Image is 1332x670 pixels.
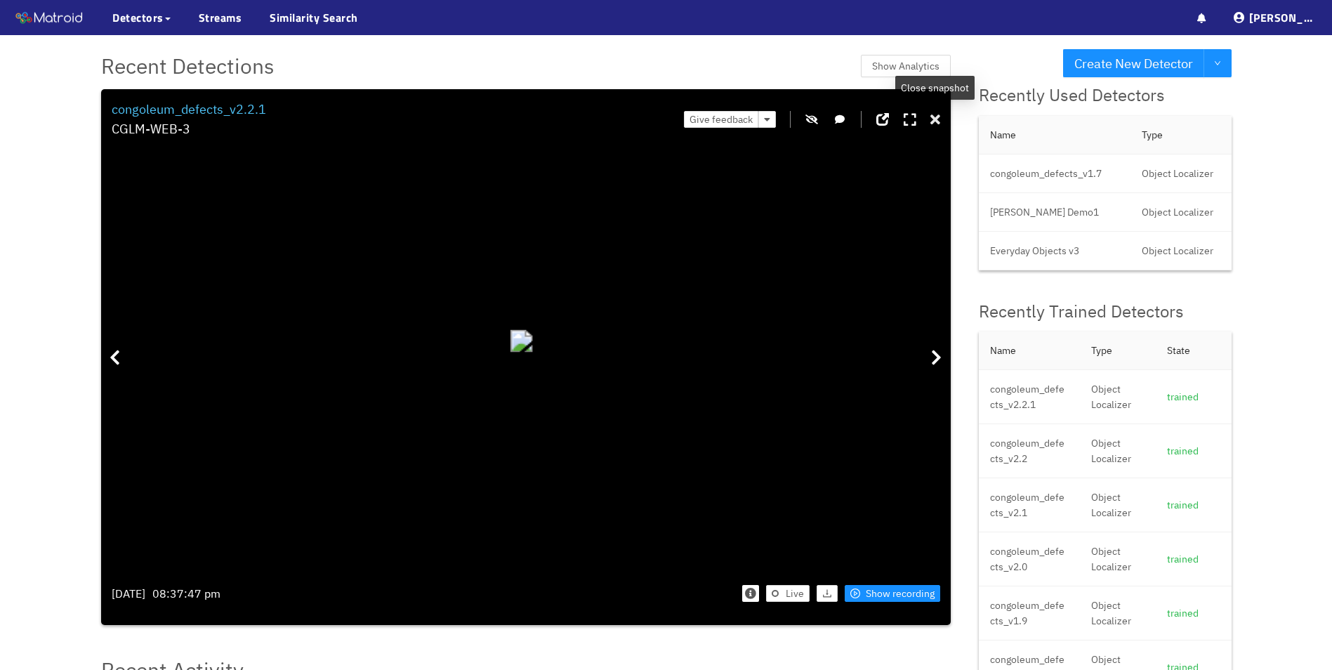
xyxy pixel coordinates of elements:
[1080,370,1156,424] td: Object Localizer
[979,82,1232,109] div: Recently Used Detectors
[1063,49,1204,77] button: Create New Detector
[845,585,940,602] button: play-circleShow recording
[979,155,1130,193] td: congoleum_defects_v1.7
[101,49,275,82] span: Recent Detections
[1214,60,1221,68] span: down
[1156,331,1232,370] th: State
[817,585,838,602] button: download
[979,586,1080,641] td: congoleum_defects_v1.9
[1167,497,1220,513] div: trained
[979,193,1130,232] td: [PERSON_NAME] Demo1
[766,585,810,602] button: Live
[1080,586,1156,641] td: Object Localizer
[1080,331,1156,370] th: Type
[1130,116,1232,155] th: Type
[1167,389,1220,405] div: trained
[979,116,1130,155] th: Name
[1204,49,1232,77] button: down
[872,58,939,74] span: Show Analytics
[979,424,1080,478] td: congoleum_defects_v2.2
[1080,532,1156,586] td: Object Localizer
[822,589,832,600] span: download
[979,370,1080,424] td: congoleum_defects_v2.2.1
[1130,155,1232,193] td: Object Localizer
[979,532,1080,586] td: congoleum_defects_v2.0
[1130,232,1232,270] td: Object Localizer
[112,100,266,119] div: congoleum_defects_v2.2.1
[1167,605,1220,621] div: trained
[1074,53,1193,74] span: Create New Detector
[979,331,1080,370] th: Name
[1167,551,1220,567] div: trained
[866,586,935,601] span: Show recording
[199,9,242,26] a: Streams
[112,9,164,26] span: Detectors
[861,55,951,77] button: Show Analytics
[786,586,804,601] span: Live
[270,9,358,26] a: Similarity Search
[684,111,758,128] button: Give feedback
[1080,478,1156,532] td: Object Localizer
[112,119,266,139] div: CGLM-WEB-3
[979,298,1232,325] div: Recently Trained Detectors
[14,8,84,29] img: Matroid logo
[1130,193,1232,232] td: Object Localizer
[1167,443,1220,459] div: trained
[979,478,1080,532] td: congoleum_defects_v2.1
[979,232,1130,270] td: Everyday Objects v3
[152,585,220,603] div: 08:37:47 pm
[112,585,145,603] div: [DATE]
[690,112,753,127] span: Give feedback
[850,589,860,600] span: play-circle
[1080,424,1156,478] td: Object Localizer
